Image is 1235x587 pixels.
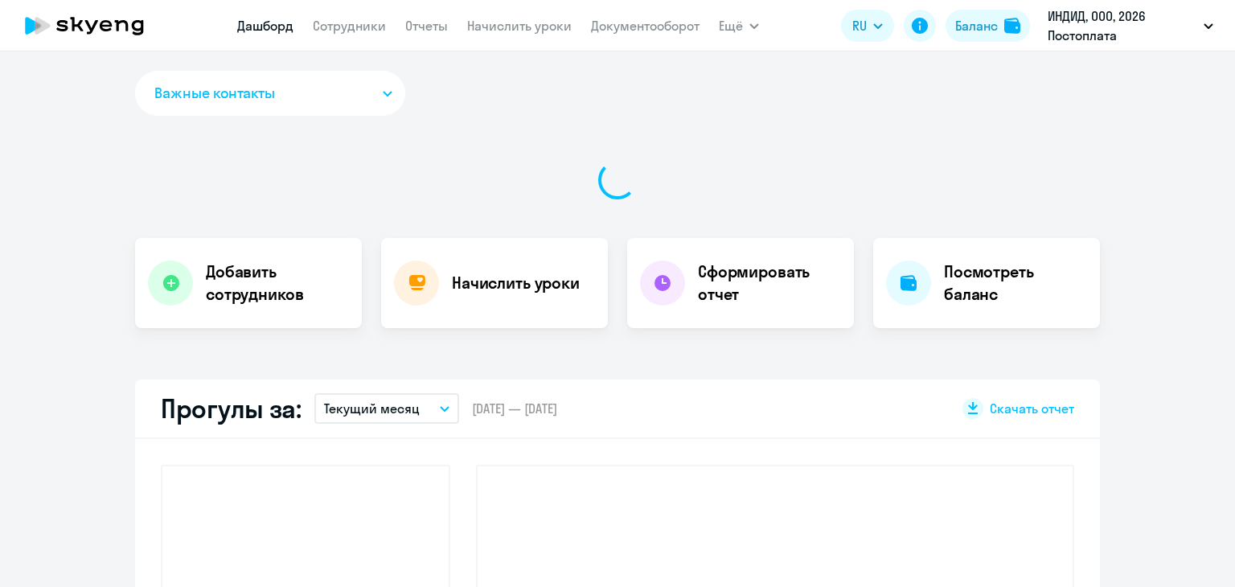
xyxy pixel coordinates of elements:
h4: Добавить сотрудников [206,261,349,306]
a: Отчеты [405,18,448,34]
p: ИНДИД, ООО, 2026 Постоплата [1048,6,1197,45]
h4: Посмотреть баланс [944,261,1087,306]
p: Текущий месяц [324,399,420,418]
img: balance [1004,18,1020,34]
button: Важные контакты [135,71,405,116]
h4: Сформировать отчет [698,261,841,306]
a: Дашборд [237,18,293,34]
div: Баланс [955,16,998,35]
span: Важные контакты [154,83,275,104]
button: Балансbalance [946,10,1030,42]
span: [DATE] — [DATE] [472,400,557,417]
h2: Прогулы за: [161,392,302,425]
button: Текущий месяц [314,393,459,424]
button: RU [841,10,894,42]
button: Ещё [719,10,759,42]
a: Сотрудники [313,18,386,34]
a: Документооборот [591,18,700,34]
span: Скачать отчет [990,400,1074,417]
a: Начислить уроки [467,18,572,34]
button: ИНДИД, ООО, 2026 Постоплата [1040,6,1221,45]
h4: Начислить уроки [452,272,580,294]
span: Ещё [719,16,743,35]
span: RU [852,16,867,35]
